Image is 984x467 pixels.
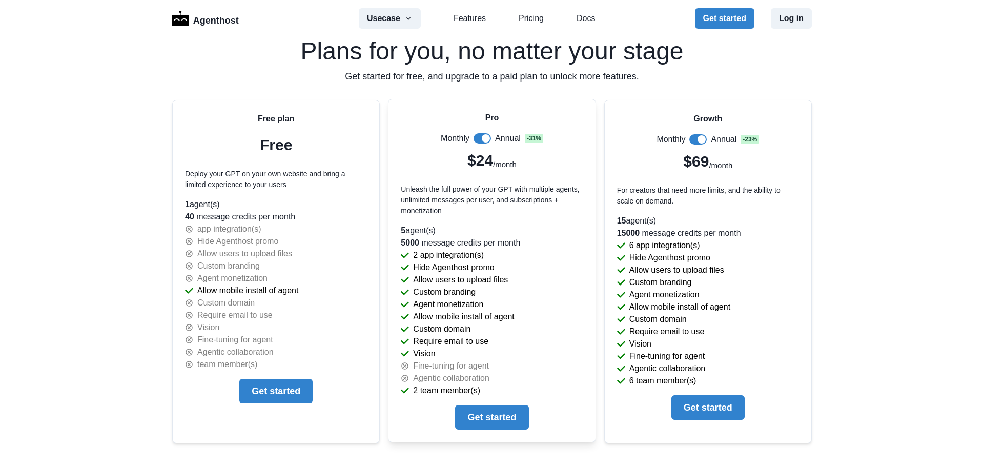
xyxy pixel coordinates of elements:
[617,215,799,227] p: agent(s)
[239,379,313,403] button: Get started
[197,297,255,309] p: Custom domain
[197,223,261,235] p: app integration(s)
[454,12,486,25] a: Features
[629,301,730,313] p: Allow mobile install of agent
[197,358,257,371] p: team member(s)
[683,150,709,173] p: $69
[258,113,294,125] p: Free plan
[629,313,687,326] p: Custom domain
[693,113,722,125] p: Growth
[519,12,544,25] a: Pricing
[401,237,583,249] p: message credits per month
[495,132,521,145] p: Annual
[629,350,705,362] p: Fine-tuning for agent
[629,276,692,289] p: Custom branding
[197,235,278,248] p: Hide Agenthost promo
[413,274,508,286] p: Allow users to upload files
[185,198,367,211] p: agent(s)
[197,334,273,346] p: Fine-tuning for agent
[413,298,483,311] p: Agent monetization
[185,200,190,209] span: 1
[401,225,583,237] p: agent(s)
[617,227,799,239] p: message credits per month
[413,360,489,372] p: Fine-tuning for agent
[413,261,494,274] p: Hide Agenthost promo
[413,311,514,323] p: Allow mobile install of agent
[172,39,812,64] h2: Plans for you, no matter your stage
[671,395,745,420] button: Get started
[413,348,435,360] p: Vision
[629,338,651,350] p: Vision
[197,272,268,285] p: Agent monetization
[695,8,754,29] button: Get started
[629,264,724,276] p: Allow users to upload files
[413,335,488,348] p: Require email to use
[629,375,696,387] p: 6 team member(s)
[629,326,705,338] p: Require email to use
[413,323,470,335] p: Custom domain
[172,70,812,84] p: Get started for free, and upgrade to a paid plan to unlock more features.
[413,372,489,384] p: Agentic collaboration
[771,8,812,29] button: Log in
[359,8,421,29] button: Usecase
[413,384,480,397] p: 2 team member(s)
[197,346,274,358] p: Agentic collaboration
[741,135,759,144] span: - 23 %
[711,133,736,146] p: Annual
[197,285,298,297] p: Allow mobile install of agent
[455,405,528,430] button: Get started
[525,134,543,143] span: - 31 %
[629,239,700,252] p: 6 app integration(s)
[413,249,484,261] p: 2 app integration(s)
[657,133,685,146] p: Monthly
[172,11,189,26] img: Logo
[401,238,419,247] span: 5000
[401,226,405,235] span: 5
[193,10,239,28] p: Agenthost
[493,159,517,171] p: /month
[185,212,194,221] span: 40
[413,286,476,298] p: Custom branding
[577,12,595,25] a: Docs
[709,160,732,172] p: /month
[441,132,469,145] p: Monthly
[260,133,292,156] p: Free
[197,260,260,272] p: Custom branding
[197,309,273,321] p: Require email to use
[617,229,640,237] span: 15000
[617,216,626,225] span: 15
[485,112,499,124] p: Pro
[185,211,367,223] p: message credits per month
[629,252,710,264] p: Hide Agenthost promo
[629,289,700,301] p: Agent monetization
[197,248,292,260] p: Allow users to upload files
[467,149,493,172] p: $24
[629,362,706,375] p: Agentic collaboration
[185,169,367,190] p: Deploy your GPT on your own website and bring a limited experience to your users
[617,185,799,207] p: For creators that need more limits, and the ability to scale on demand.
[197,321,219,334] p: Vision
[401,184,583,216] p: Unleash the full power of your GPT with multiple agents, unlimited messages per user, and subscri...
[172,10,239,28] a: LogoAgenthost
